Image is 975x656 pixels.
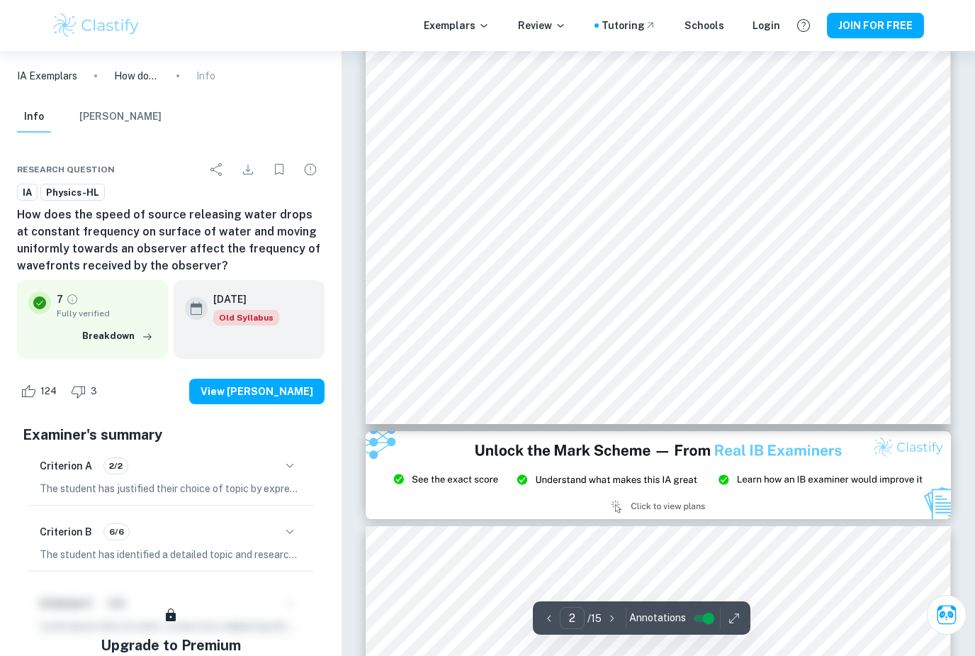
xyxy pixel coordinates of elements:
[83,384,105,399] span: 3
[66,293,79,306] a: Grade fully verified
[234,155,262,184] div: Download
[684,18,724,33] a: Schools
[753,18,780,33] a: Login
[213,310,279,326] span: Old Syllabus
[17,184,38,201] a: IA
[17,206,325,274] h6: How does the speed of source releasing water drops at constant frequency on surface of water and ...
[40,458,92,474] h6: Criterion A
[189,379,325,404] button: View [PERSON_NAME]
[587,611,602,626] p: / 15
[203,155,231,184] div: Share
[518,18,566,33] p: Review
[40,524,92,540] h6: Criterion B
[17,68,77,84] a: IA Exemplars
[57,307,157,320] span: Fully verified
[79,101,162,133] button: [PERSON_NAME]
[213,291,268,307] h6: [DATE]
[366,431,951,519] img: Ad
[296,155,325,184] div: Report issue
[196,68,215,84] p: Info
[424,18,490,33] p: Exemplars
[79,326,157,347] button: Breakdown
[41,186,104,200] span: Physics-HL
[927,595,966,635] button: Ask Clai
[629,611,686,626] span: Annotations
[602,18,656,33] a: Tutoring
[104,460,128,472] span: 2/2
[67,380,105,403] div: Dislike
[40,184,105,201] a: Physics-HL
[827,13,924,38] button: JOIN FOR FREE
[17,101,51,133] button: Info
[213,310,279,326] div: Starting from the May 2025 session, the Physics IA requirements have changed. It's OK to refer to...
[23,424,319,445] h5: Examiner's summary
[57,291,63,307] p: 7
[791,13,816,38] button: Help and Feedback
[265,155,293,184] div: Bookmark
[51,11,141,40] img: Clastify logo
[17,380,64,403] div: Like
[101,635,241,656] h5: Upgrade to Premium
[104,526,129,538] span: 6/6
[40,547,302,562] p: The student has identified a detailed topic and research question in the introduction. The theory...
[40,481,302,496] p: The student has justified their choice of topic by expressing their personal interest in water sp...
[18,186,37,200] span: IA
[17,163,115,176] span: Research question
[114,68,159,84] p: How does the speed of source releasing water drops at constant frequency on surface of water and ...
[33,384,64,399] span: 124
